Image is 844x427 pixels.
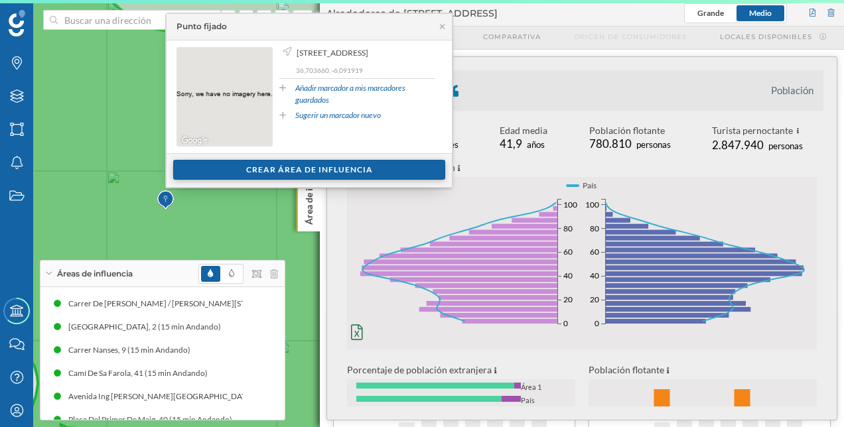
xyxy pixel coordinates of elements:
span: Origen de consumidores [574,32,687,42]
p: Estructura de la población [347,160,817,175]
span: País [583,179,597,192]
div: Plaça Del Primer De Maig, 40 (15 min Andando) [68,413,239,426]
p: 36,703660, -6,091919 [296,66,435,75]
p: Población flotante [589,363,817,377]
span: Soporte [27,9,74,21]
span: personas [768,141,803,151]
span: 41,9 [500,137,522,151]
text: 60 [563,247,573,257]
div: Avenida Ing [PERSON_NAME][GEOGRAPHIC_DATA], 14 (15 min Andando) [68,390,337,403]
li: Población [771,84,813,97]
span: Locales disponibles [720,32,812,42]
div: Población flotante [589,124,671,137]
div: Camí De Sa Farola, 41 (15 min Andando) [68,367,214,380]
text: 0 [595,318,599,328]
span: 2.847.940 [712,138,764,152]
p: Porcentaje de población extranjera [347,363,575,377]
span: Alrededores de [STREET_ADDRESS] [326,7,498,20]
text: 80 [563,223,573,233]
div: Punto fijado [176,21,227,32]
span: 780.810 [589,137,632,151]
div: Carrer Nanses, 9 (15 min Andando) [68,343,197,357]
img: Marker [157,187,174,213]
span: Comparativa [483,32,541,42]
img: Geoblink Logo [9,10,25,36]
text: 40 [590,271,599,280]
span: Grande [697,8,724,18]
text: 100 [563,200,577,210]
a: Sugerir un marcador nuevo [295,109,381,121]
text: 60 [590,247,599,257]
div: Carrer De [PERSON_NAME] / [PERSON_NAME][STREET_ADDRESS] (15 min Andando) [62,297,370,310]
span: personas [636,139,671,150]
text: 20 [590,294,599,304]
text: 40 [563,271,573,280]
text: 0 [563,318,568,328]
span: Áreas de influencia [57,268,133,280]
text: 20 [563,294,573,304]
p: Área de influencia [303,145,316,225]
div: [GEOGRAPHIC_DATA], 2 (15 min Andando) [68,320,228,334]
img: streetview [176,47,273,147]
div: Turista pernoctante [712,124,803,139]
a: Añadir marcador a mis marcadores guardados [295,82,435,106]
text: 100 [585,200,599,210]
span: años [527,139,545,150]
div: Edad media [500,124,547,137]
span: Medio [749,8,772,18]
text: 80 [590,223,599,233]
span: [STREET_ADDRESS] [297,47,368,59]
